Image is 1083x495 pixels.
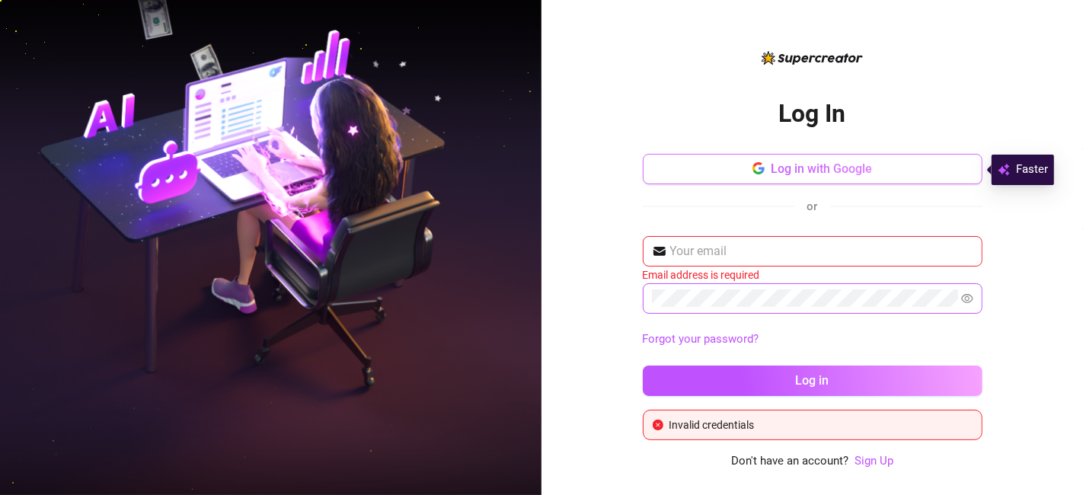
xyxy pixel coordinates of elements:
div: Invalid credentials [669,417,973,433]
span: Faster [1016,161,1048,179]
a: Forgot your password? [643,332,759,346]
div: Email address is required [643,267,982,283]
a: Sign Up [855,454,893,468]
img: svg%3e [998,161,1010,179]
button: Log in with Google [643,154,982,184]
span: eye [961,292,973,305]
span: Log in [796,373,829,388]
input: Your email [670,242,973,260]
a: Forgot your password? [643,331,982,349]
span: Log in with Google [771,161,872,176]
h2: Log In [779,98,846,129]
img: logo-BBDzfeDw.svg [762,51,863,65]
span: close-circle [653,420,663,430]
a: Sign Up [855,452,893,471]
span: or [807,200,818,213]
span: Don't have an account? [731,452,848,471]
button: Log in [643,366,982,396]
